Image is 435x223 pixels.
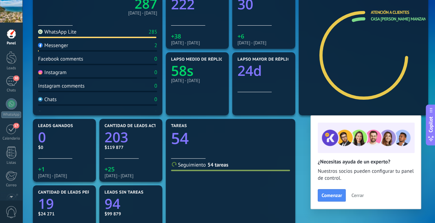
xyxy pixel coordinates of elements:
text: 203 [105,127,128,146]
a: 94 [105,194,157,213]
text: 54 [171,128,189,149]
text: 24d [237,61,262,80]
a: 0 [38,127,91,146]
div: WhatsApp [1,111,21,118]
div: Panel [1,41,21,46]
div: $99 879 [105,211,157,217]
div: [DATE] - [DATE] [128,11,157,15]
text: +6 [237,32,244,40]
div: [DATE] - [DATE] [237,40,290,45]
h2: ¿Necesitas ayuda de un experto? [318,159,414,165]
div: 0 [154,96,157,103]
span: Tareas [171,124,187,128]
div: 0 [154,110,157,116]
text: +38 [171,32,181,40]
span: Cerrar [351,193,364,198]
text: 19 [38,194,54,213]
div: [DATE] - [DATE] [38,173,91,178]
span: Leads sin tareas [105,190,143,195]
div: Chats [1,88,21,93]
div: Messenger [38,42,68,49]
div: $0 [38,144,91,150]
div: WhatsApp Lite [38,29,76,35]
span: Nuestros socios pueden configurar tu panel de control. [318,168,414,182]
a: Atención a Clientes [371,10,409,15]
div: [DATE] - [DATE] [105,173,157,178]
a: 54 [171,128,290,149]
span: Lapso mayor de réplica [237,57,292,62]
div: Correo [1,183,21,188]
div: [DATE] - [DATE] [171,40,224,45]
div: $24 271 [38,211,91,217]
div: Chats [38,96,57,103]
span: 17 [13,123,19,128]
button: Cerrar [348,190,367,200]
span: Cantidad de leads activos [105,124,166,128]
img: Chats [38,97,43,101]
div: 285 [148,29,157,35]
span: Leads ganados [38,124,73,128]
img: Messenger [38,43,43,47]
span: Cantidad de leads perdidos [38,190,104,195]
img: WhatsApp Lite [38,29,43,34]
div: Calendario [1,136,21,141]
span: Copilot [427,116,434,132]
img: Instagram [38,70,43,74]
div: 0 [154,56,157,62]
div: Leads [1,66,21,71]
div: Facebook comments [38,56,83,62]
div: 2 [154,42,157,49]
a: 19 [38,194,91,213]
div: Otros [38,110,50,116]
div: 0 [154,69,157,76]
span: Lapso medio de réplica [171,57,226,62]
a: 24d [237,61,290,80]
span: Seguimiento [178,162,206,168]
a: Seguimiento [171,162,206,168]
div: [DATE] - [DATE] [171,78,224,83]
button: Comenzar [318,189,346,202]
a: 54 tareas [208,162,228,168]
div: Listas [1,161,21,165]
div: 0 [154,83,157,89]
div: Instagram [38,69,66,76]
div: $119 877 [105,144,157,150]
span: Comenzar [321,193,342,198]
span: 30 [13,75,19,81]
text: +25 [105,165,115,173]
text: 0 [38,127,46,146]
div: Instagram comments [38,83,84,89]
text: +1 [38,165,45,173]
a: 203 [105,127,157,146]
text: 58s [171,61,193,80]
text: 94 [105,194,120,213]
